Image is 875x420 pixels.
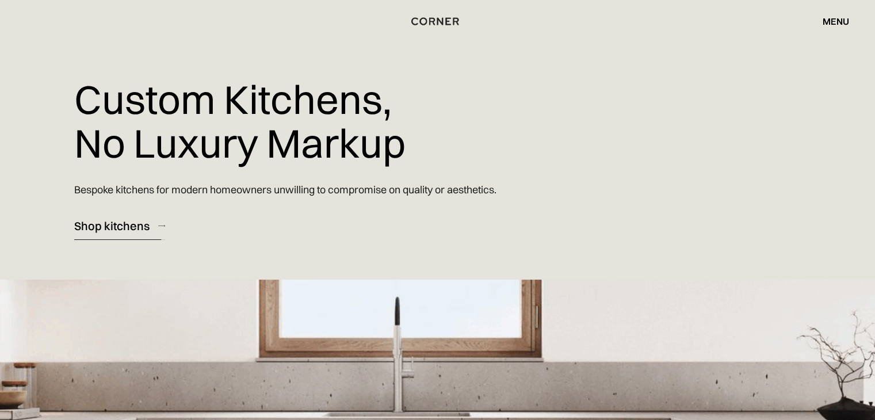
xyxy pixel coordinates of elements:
div: menu [811,12,849,31]
a: Shop kitchens [74,212,165,240]
a: home [406,14,469,29]
h1: Custom Kitchens, No Luxury Markup [74,69,406,173]
div: menu [823,17,849,26]
div: Shop kitchens [74,218,150,234]
p: Bespoke kitchens for modern homeowners unwilling to compromise on quality or aesthetics. [74,173,496,206]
